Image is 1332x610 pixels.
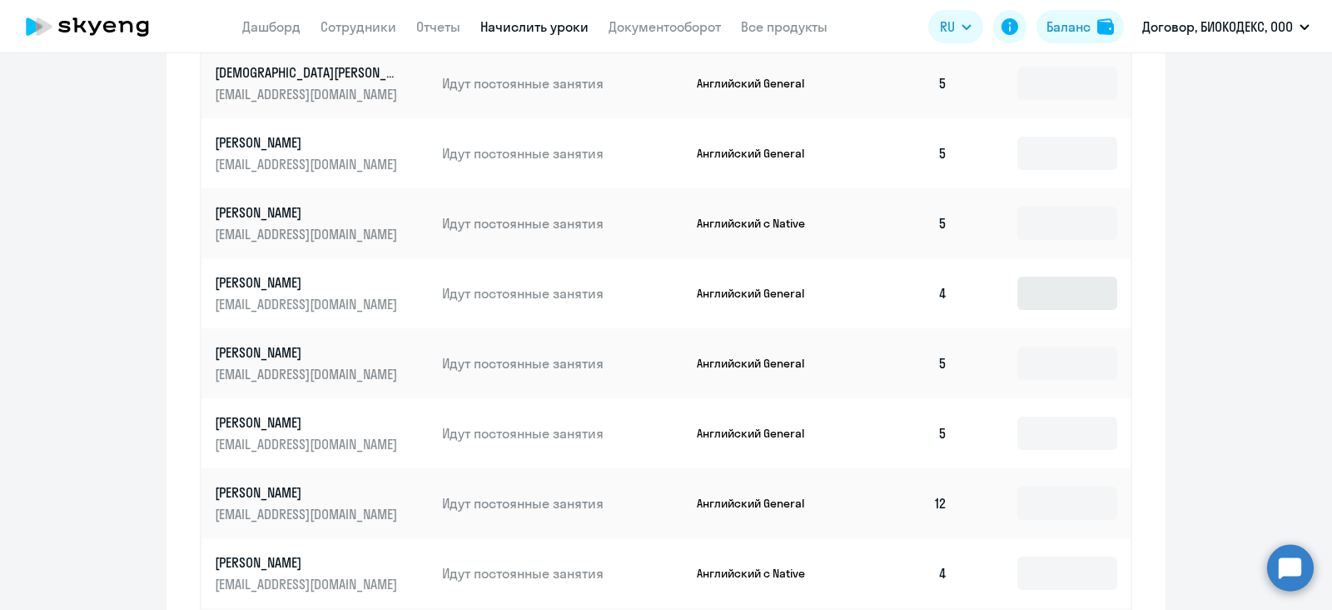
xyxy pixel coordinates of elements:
[844,188,961,258] td: 5
[215,413,429,453] a: [PERSON_NAME][EMAIL_ADDRESS][DOMAIN_NAME]
[844,258,961,328] td: 4
[609,18,721,35] a: Документооборот
[215,133,429,173] a: [PERSON_NAME][EMAIL_ADDRESS][DOMAIN_NAME]
[215,343,429,383] a: [PERSON_NAME][EMAIL_ADDRESS][DOMAIN_NAME]
[844,398,961,468] td: 5
[697,496,822,511] p: Английский General
[844,328,961,398] td: 5
[442,354,683,372] p: Идут постоянные занятия
[844,538,961,608] td: 4
[215,273,401,292] p: [PERSON_NAME]
[442,424,683,442] p: Идут постоянные занятия
[215,413,401,432] p: [PERSON_NAME]
[697,566,822,581] p: Английский с Native
[442,284,683,302] p: Идут постоянные занятия
[215,203,401,222] p: [PERSON_NAME]
[321,18,396,35] a: Сотрудники
[741,18,828,35] a: Все продукты
[215,483,429,523] a: [PERSON_NAME][EMAIL_ADDRESS][DOMAIN_NAME]
[940,17,955,37] span: RU
[215,435,401,453] p: [EMAIL_ADDRESS][DOMAIN_NAME]
[215,553,429,593] a: [PERSON_NAME][EMAIL_ADDRESS][DOMAIN_NAME]
[416,18,460,35] a: Отчеты
[215,575,401,593] p: [EMAIL_ADDRESS][DOMAIN_NAME]
[1036,10,1124,43] button: Балансbalance
[697,426,822,441] p: Английский General
[442,564,683,582] p: Идут постоянные занятия
[442,494,683,512] p: Идут постоянные занятия
[215,365,401,383] p: [EMAIL_ADDRESS][DOMAIN_NAME]
[844,118,961,188] td: 5
[1097,18,1114,35] img: balance
[697,216,822,231] p: Английский с Native
[215,505,401,523] p: [EMAIL_ADDRESS][DOMAIN_NAME]
[697,286,822,301] p: Английский General
[215,63,401,82] p: [DEMOGRAPHIC_DATA][PERSON_NAME]
[697,76,822,91] p: Английский General
[928,10,983,43] button: RU
[1046,17,1091,37] div: Баланс
[215,155,401,173] p: [EMAIL_ADDRESS][DOMAIN_NAME]
[697,356,822,371] p: Английский General
[215,225,401,243] p: [EMAIL_ADDRESS][DOMAIN_NAME]
[215,85,401,103] p: [EMAIL_ADDRESS][DOMAIN_NAME]
[215,343,401,362] p: [PERSON_NAME]
[215,273,429,313] a: [PERSON_NAME][EMAIL_ADDRESS][DOMAIN_NAME]
[1142,17,1293,37] p: Договор, БИОКОДЕКС, ООО
[1134,7,1318,47] button: Договор, БИОКОДЕКС, ООО
[215,203,429,243] a: [PERSON_NAME][EMAIL_ADDRESS][DOMAIN_NAME]
[442,144,683,162] p: Идут постоянные занятия
[844,48,961,118] td: 5
[442,74,683,92] p: Идут постоянные занятия
[242,18,301,35] a: Дашборд
[480,18,589,35] a: Начислить уроки
[215,133,401,152] p: [PERSON_NAME]
[215,295,401,313] p: [EMAIL_ADDRESS][DOMAIN_NAME]
[844,468,961,538] td: 12
[215,483,401,502] p: [PERSON_NAME]
[442,214,683,232] p: Идут постоянные занятия
[215,63,429,103] a: [DEMOGRAPHIC_DATA][PERSON_NAME][EMAIL_ADDRESS][DOMAIN_NAME]
[697,146,822,161] p: Английский General
[215,553,401,572] p: [PERSON_NAME]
